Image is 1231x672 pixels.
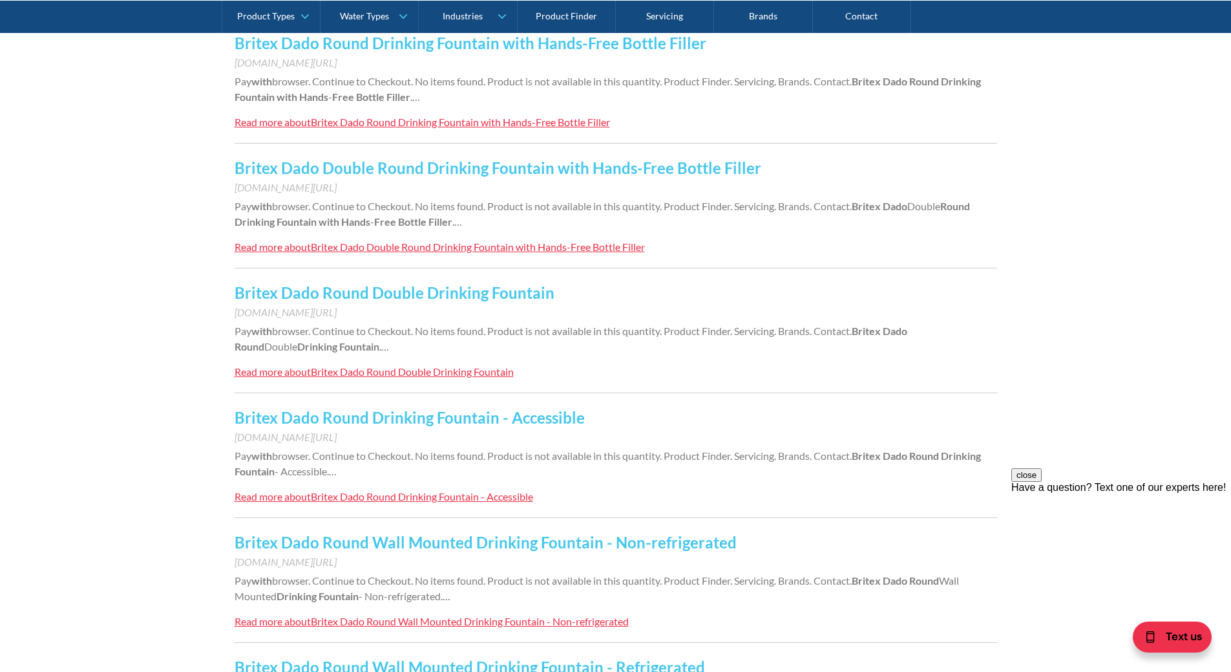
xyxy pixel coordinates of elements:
div: Read more about [235,241,311,253]
strong: Britex [852,325,881,337]
span: browser. Continue to Checkout. No items found. Product is not available in this quantity. Product... [272,450,852,462]
span: Pay [235,450,251,462]
strong: Fountain [319,590,359,602]
span: Double [907,200,940,212]
strong: Britex [852,75,881,87]
span: . [410,91,412,103]
strong: Free [332,91,354,103]
span: Pay [235,200,251,212]
strong: Dado [883,325,907,337]
strong: Fountain [277,215,317,228]
a: Read more aboutBritex Dado Round Double Drinking Fountain [235,364,514,380]
div: Britex Dado Round Drinking Fountain - Accessible [311,490,533,503]
span: browser. Continue to Checkout. No items found. Product is not available in this quantity. Product... [272,75,852,87]
strong: Filler [386,91,410,103]
span: browser. Continue to Checkout. No items found. Product is not available in this quantity. Product... [272,325,852,337]
strong: Drinking [235,215,275,228]
div: Read more about [235,490,311,503]
strong: Hands [299,91,328,103]
strong: Fountain [339,340,379,352]
div: [DOMAIN_NAME][URL] [235,305,997,320]
strong: Drinking [941,450,981,462]
a: Read more aboutBritex Dado Double Round Drinking Fountain with Hands-Free Bottle Filler [235,239,645,255]
div: Read more about [235,615,311,627]
div: Read more about [235,116,311,128]
iframe: podium webchat widget bubble [1102,607,1231,672]
span: - Non-refrigerated. [359,590,443,602]
div: [DOMAIN_NAME][URL] [235,180,997,195]
strong: with [251,450,272,462]
span: . [379,340,381,352]
span: Pay [235,574,251,587]
strong: with [251,200,272,212]
strong: with [251,574,272,587]
iframe: podium webchat widget prompt [1011,468,1231,623]
strong: Bottle [398,215,426,228]
div: [DOMAIN_NAME][URL] [235,429,997,445]
a: Read more aboutBritex Dado Round Wall Mounted Drinking Fountain - Non-refrigerated [235,614,629,629]
div: Read more about [235,365,311,378]
a: Britex Dado Round Double Drinking Fountain [235,283,554,302]
span: - Accessible. [275,465,329,477]
strong: with [277,91,297,103]
a: Britex Dado Round Drinking Fountain with Hands-Free Bottle Filler [235,34,706,52]
strong: Dado [883,574,907,587]
span: Pay [235,75,251,87]
strong: Britex [852,450,881,462]
strong: Round [909,450,939,462]
span: Wall Mounted [235,574,959,602]
strong: Britex [852,200,881,212]
strong: Drinking [297,340,337,352]
strong: Bottle [356,91,384,103]
strong: Drinking [941,75,981,87]
strong: with [251,325,272,337]
span: … [454,215,462,228]
span: … [329,465,337,477]
div: [DOMAIN_NAME][URL] [235,554,997,570]
strong: Dado [883,200,907,212]
strong: Fountain [235,465,275,477]
span: Double [264,340,297,352]
div: Britex Dado Round Double Drinking Fountain [311,365,514,378]
span: … [381,340,389,352]
div: Britex Dado Round Drinking Fountain with Hands-Free Bottle Filler [311,116,610,128]
a: Britex Dado Round Wall Mounted Drinking Fountain - Non-refrigerated [235,533,737,552]
span: … [412,91,420,103]
strong: with [319,215,339,228]
div: Water Types [340,10,389,21]
div: Britex Dado Double Round Drinking Fountain with Hands-Free Bottle Filler [311,241,645,253]
strong: Dado [883,450,907,462]
span: browser. Continue to Checkout. No items found. Product is not available in this quantity. Product... [272,574,852,587]
div: Industries [443,10,483,21]
a: Britex Dado Double Round Drinking Fountain with Hands-Free Bottle Filler [235,158,761,177]
span: . [452,215,454,228]
strong: Filler [428,215,452,228]
span: Pay [235,325,251,337]
strong: Round [909,574,939,587]
strong: Britex [852,574,881,587]
strong: Free [374,215,396,228]
span: browser. Continue to Checkout. No items found. Product is not available in this quantity. Product... [272,200,852,212]
strong: Fountain [235,91,275,103]
div: Product Types [237,10,295,21]
div: [DOMAIN_NAME][URL] [235,55,997,70]
strong: with [251,75,272,87]
strong: Hands [341,215,370,228]
a: Read more aboutBritex Dado Round Drinking Fountain - Accessible [235,489,533,504]
div: Britex Dado Round Wall Mounted Drinking Fountain - Non-refrigerated [311,615,629,627]
strong: Round [940,200,970,212]
strong: Dado [883,75,907,87]
span: - [370,215,374,228]
strong: Drinking [277,590,317,602]
strong: Round [909,75,939,87]
a: Read more aboutBritex Dado Round Drinking Fountain with Hands-Free Bottle Filler [235,114,610,130]
strong: Round [235,340,264,352]
span: … [443,590,450,602]
a: Britex Dado Round Drinking Fountain - Accessible [235,408,585,427]
span: - [328,91,332,103]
